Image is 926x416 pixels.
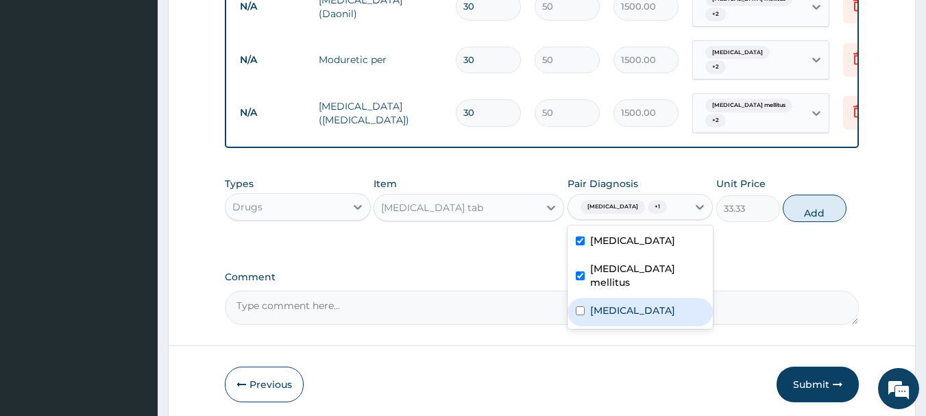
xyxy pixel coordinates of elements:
button: Submit [777,367,859,402]
td: N/A [233,100,312,125]
div: [MEDICAL_DATA] tab [381,201,483,215]
span: + 2 [705,114,726,127]
label: Unit Price [716,177,766,191]
td: [MEDICAL_DATA] ([MEDICAL_DATA]) [312,93,449,134]
label: [MEDICAL_DATA] [590,234,675,247]
div: Minimize live chat window [225,7,258,40]
span: [MEDICAL_DATA] [705,46,770,60]
span: + 2 [705,8,726,21]
button: Add [783,195,846,222]
span: We're online! [80,122,189,260]
label: [MEDICAL_DATA] mellitus [590,262,705,289]
td: Moduretic per [312,46,449,73]
label: Item [374,177,397,191]
label: [MEDICAL_DATA] [590,304,675,317]
label: Pair Diagnosis [568,177,638,191]
label: Types [225,178,254,190]
span: + 2 [705,60,726,74]
label: Comment [225,271,860,283]
img: d_794563401_company_1708531726252_794563401 [25,69,56,103]
button: Previous [225,367,304,402]
textarea: Type your message and hit 'Enter' [7,273,261,321]
div: Chat with us now [71,77,230,95]
span: + 1 [648,200,667,214]
span: [MEDICAL_DATA] [581,200,645,214]
span: [MEDICAL_DATA] mellitus [705,99,792,112]
div: Drugs [232,200,263,214]
td: N/A [233,47,312,73]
